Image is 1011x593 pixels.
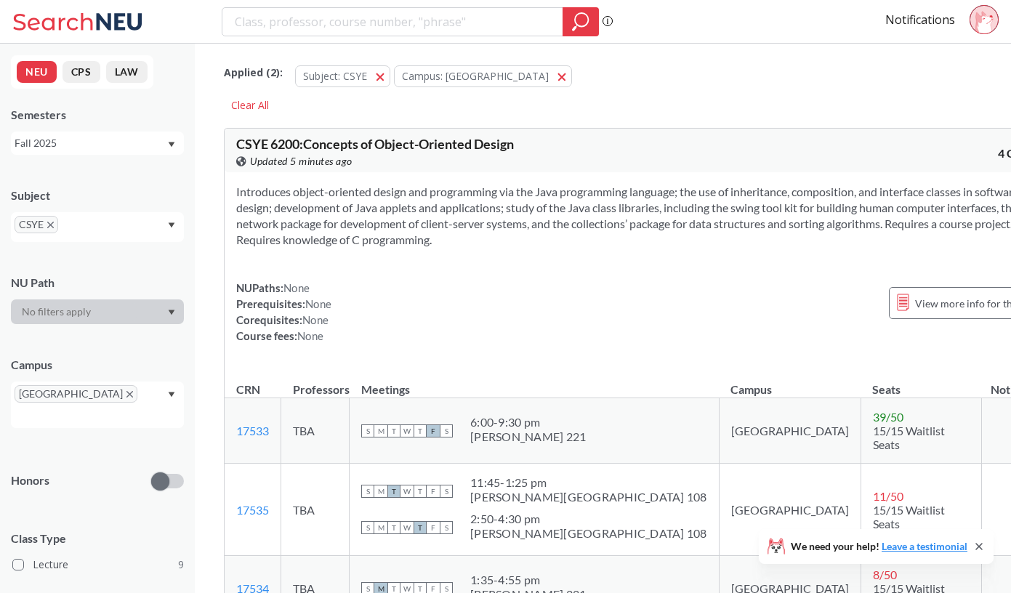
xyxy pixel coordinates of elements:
svg: Dropdown arrow [168,310,175,315]
div: Fall 2025 [15,135,166,151]
div: CSYEX to remove pillDropdown arrow [11,212,184,242]
svg: X to remove pill [126,391,133,398]
span: Class Type [11,531,184,546]
span: M [374,521,387,534]
div: Clear All [224,94,276,116]
button: CPS [63,61,100,83]
span: [GEOGRAPHIC_DATA]X to remove pill [15,385,137,403]
div: [GEOGRAPHIC_DATA]X to remove pillDropdown arrow [11,382,184,428]
span: S [361,424,374,437]
div: Dropdown arrow [11,299,184,324]
th: Professors [281,367,350,398]
div: NUPaths: Prerequisites: Corequisites: Course fees: [236,280,331,344]
div: 6:00 - 9:30 pm [470,415,586,429]
span: M [374,424,387,437]
div: 11:45 - 1:25 pm [470,475,707,490]
td: TBA [281,464,350,556]
span: 15/15 Waitlist Seats [873,424,945,451]
span: 11 / 50 [873,489,903,503]
span: Subject: CSYE [303,69,367,83]
th: Seats [861,367,982,398]
div: Campus [11,357,184,373]
div: Fall 2025Dropdown arrow [11,132,184,155]
div: [PERSON_NAME][GEOGRAPHIC_DATA] 108 [470,490,707,504]
span: 8 / 50 [873,568,897,581]
span: We need your help! [791,541,967,552]
span: Updated 5 minutes ago [250,153,353,169]
span: S [440,485,453,498]
td: TBA [281,398,350,464]
a: 17535 [236,503,269,517]
span: None [283,281,310,294]
span: F [427,485,440,498]
input: Class, professor, course number, "phrase" [233,9,552,34]
span: W [400,485,414,498]
span: CSYE 6200 : Concepts of Object-Oriented Design [236,136,514,152]
span: S [440,521,453,534]
svg: X to remove pill [47,222,54,228]
div: magnifying glass [563,7,599,36]
span: T [387,485,400,498]
button: NEU [17,61,57,83]
span: T [414,485,427,498]
span: T [414,424,427,437]
span: F [427,424,440,437]
svg: Dropdown arrow [168,392,175,398]
div: Subject [11,187,184,203]
span: T [387,424,400,437]
span: W [400,521,414,534]
button: Subject: CSYE [295,65,390,87]
span: M [374,485,387,498]
th: Meetings [350,367,720,398]
span: 39 / 50 [873,410,903,424]
div: Semesters [11,107,184,123]
svg: Dropdown arrow [168,222,175,228]
span: T [387,521,400,534]
a: 17533 [236,424,269,437]
label: Lecture [12,555,184,574]
span: 15/15 Waitlist Seats [873,503,945,531]
button: LAW [106,61,148,83]
div: 2:50 - 4:30 pm [470,512,707,526]
td: [GEOGRAPHIC_DATA] [719,464,861,556]
span: F [427,521,440,534]
span: None [305,297,331,310]
span: Campus: [GEOGRAPHIC_DATA] [402,69,549,83]
td: [GEOGRAPHIC_DATA] [719,398,861,464]
th: Campus [719,367,861,398]
span: W [400,424,414,437]
span: 9 [178,557,184,573]
svg: Dropdown arrow [168,142,175,148]
span: T [414,521,427,534]
p: Honors [11,472,49,489]
a: Leave a testimonial [882,540,967,552]
span: None [302,313,329,326]
div: 1:35 - 4:55 pm [470,573,586,587]
div: CRN [236,382,260,398]
svg: magnifying glass [572,12,589,32]
button: Campus: [GEOGRAPHIC_DATA] [394,65,572,87]
a: Notifications [885,12,955,28]
div: [PERSON_NAME][GEOGRAPHIC_DATA] 108 [470,526,707,541]
span: S [361,485,374,498]
span: S [361,521,374,534]
span: None [297,329,323,342]
div: NU Path [11,275,184,291]
span: S [440,424,453,437]
span: Applied ( 2 ): [224,65,283,81]
div: [PERSON_NAME] 221 [470,429,586,444]
span: CSYEX to remove pill [15,216,58,233]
